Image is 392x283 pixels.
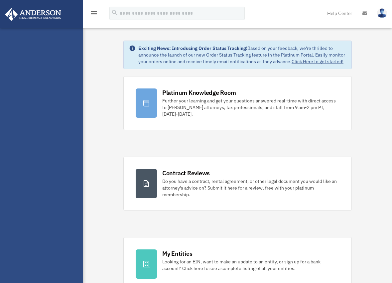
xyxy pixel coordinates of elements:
[123,76,352,130] a: Platinum Knowledge Room Further your learning and get your questions answered real-time with dire...
[138,45,247,51] strong: Exciting News: Introducing Order Status Tracking!
[292,59,343,65] a: Click Here to get started!
[162,97,339,117] div: Further your learning and get your questions answered real-time with direct access to [PERSON_NAM...
[162,249,192,258] div: My Entities
[3,8,63,21] img: Anderson Advisors Platinum Portal
[162,88,236,97] div: Platinum Knowledge Room
[90,9,98,17] i: menu
[123,157,352,211] a: Contract Reviews Do you have a contract, rental agreement, or other legal document you would like...
[162,258,339,272] div: Looking for an EIN, want to make an update to an entity, or sign up for a bank account? Click her...
[162,178,339,198] div: Do you have a contract, rental agreement, or other legal document you would like an attorney's ad...
[138,45,346,65] div: Based on your feedback, we're thrilled to announce the launch of our new Order Status Tracking fe...
[162,169,210,177] div: Contract Reviews
[377,8,387,18] img: User Pic
[111,9,118,16] i: search
[90,12,98,17] a: menu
